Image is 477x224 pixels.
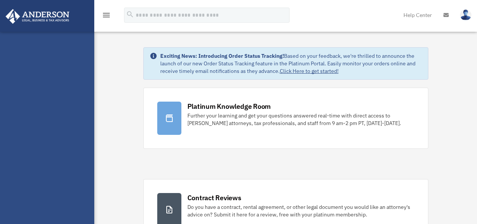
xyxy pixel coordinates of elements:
div: Platinum Knowledge Room [187,102,271,111]
div: Contract Reviews [187,193,241,202]
img: Anderson Advisors Platinum Portal [3,9,72,24]
a: menu [102,13,111,20]
i: search [126,10,134,19]
div: Further your learning and get your questions answered real-time with direct access to [PERSON_NAM... [187,112,414,127]
img: User Pic [460,9,471,20]
i: menu [102,11,111,20]
strong: Exciting News: Introducing Order Status Tracking! [160,53,284,59]
a: Platinum Knowledge Room Further your learning and get your questions answered real-time with dire... [143,88,428,149]
div: Do you have a contract, rental agreement, or other legal document you would like an attorney's ad... [187,203,414,218]
div: Based on your feedback, we're thrilled to announce the launch of our new Order Status Tracking fe... [160,52,422,75]
a: Click Here to get started! [280,68,339,74]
